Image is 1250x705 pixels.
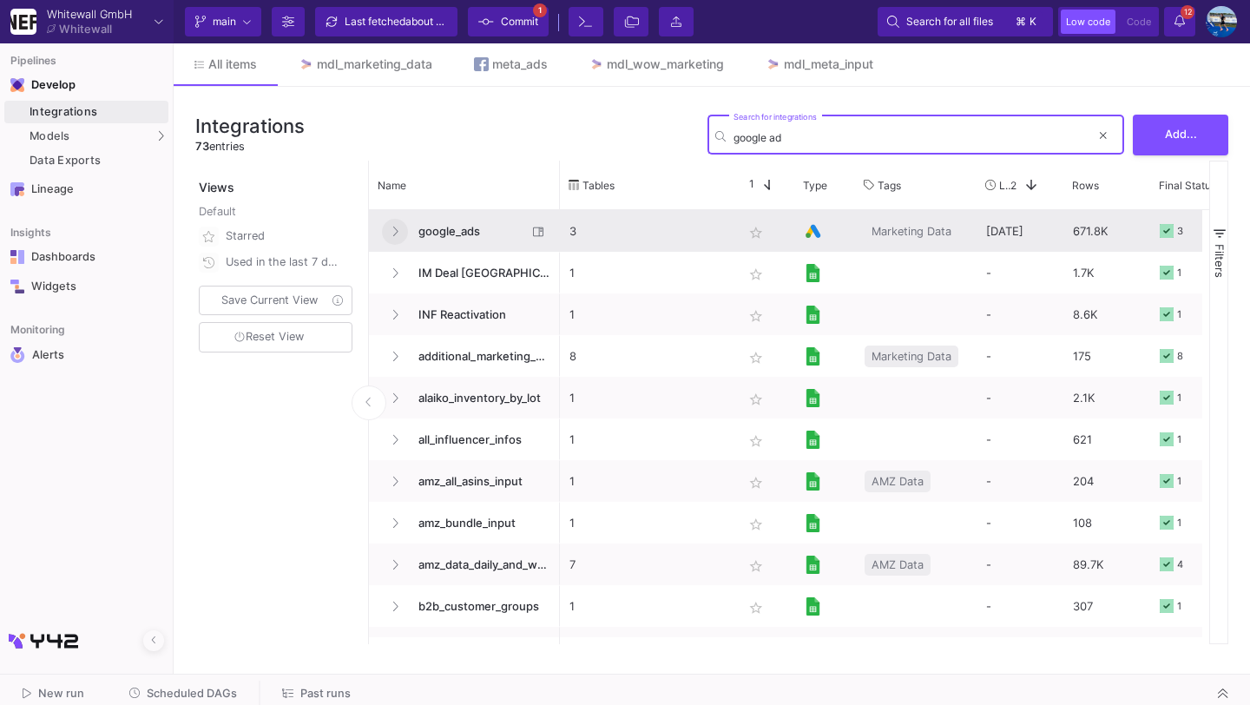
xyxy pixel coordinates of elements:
p: 1 [569,461,724,502]
span: IM Deal [GEOGRAPHIC_DATA] [408,253,550,293]
img: Navigation icon [10,280,24,293]
p: 7 [569,544,724,585]
span: amz_bundle_input [408,503,550,544]
div: 1 [1177,461,1181,502]
img: [Legacy] Google Sheets [804,306,822,324]
div: - [977,252,1063,293]
div: 307 [1063,585,1150,627]
div: 175 [1063,335,1150,377]
p: 1 [569,378,724,418]
div: Used in the last 7 days [226,249,342,275]
span: byrd_inventory_by_lot [408,628,550,669]
div: [DATE] [977,210,1063,252]
div: - [977,293,1063,335]
button: 12 [1164,7,1195,36]
span: Name [378,179,406,192]
div: - [977,627,1063,669]
span: All items [208,57,257,71]
div: - [977,335,1063,377]
a: Navigation iconWidgets [4,273,168,300]
mat-icon: star_border [746,514,766,535]
span: Models [30,129,70,143]
div: 511 [1063,627,1150,669]
div: 8.6K [1063,293,1150,335]
span: Search for all files [906,9,993,35]
div: 1 [1177,419,1181,460]
mat-icon: star_border [746,264,766,285]
div: 1 [1177,294,1181,335]
div: Integrations [30,105,164,119]
div: 108 [1063,502,1150,544]
span: Code [1127,16,1151,28]
div: Last fetched [345,9,449,35]
span: Tables [582,179,615,192]
span: b2b_customer_groups [408,586,550,627]
a: Integrations [4,101,168,123]
div: - [977,377,1063,418]
div: 89.7K [1063,544,1150,585]
img: Tab icon [474,57,489,72]
div: 2.1K [1063,377,1150,418]
button: Save Current View [199,286,352,315]
mat-icon: star_border [746,597,766,618]
button: Reset View [199,322,352,352]
span: Commit [501,9,538,35]
span: Tags [878,179,901,192]
div: Develop [31,78,57,92]
div: - [977,460,1063,502]
img: Navigation icon [10,78,24,92]
p: 1 [569,419,724,460]
p: 1 [569,503,724,544]
p: 1 [569,628,724,669]
div: Alerts [32,347,145,363]
span: Type [803,179,827,192]
span: 12 [1181,5,1194,19]
img: YZ4Yr8zUCx6JYM5gIgaTIQYeTXdcwQjnYC8iZtTV.png [10,9,36,35]
img: Tab icon [589,57,604,72]
div: Dashboards [31,250,144,264]
button: Starred [195,223,356,249]
span: k [1030,11,1036,32]
span: Marketing Data [872,211,951,252]
span: main [213,9,236,35]
div: 1 [1177,503,1181,544]
input: Search for name, tables, ... [734,131,1090,144]
span: Low code [1066,16,1110,28]
h3: Integrations [195,115,305,137]
span: Save Current View [221,293,318,306]
span: google_ads [408,211,527,252]
a: Navigation iconLineage [4,175,168,203]
div: Data Exports [30,154,164,168]
img: [Legacy] Google Sheets [804,389,822,407]
img: AEdFTp4_RXFoBzJxSaYPMZp7Iyigz82078j9C0hFtL5t=s96-c [1206,6,1237,37]
div: 1.7K [1063,252,1150,293]
div: meta_ads [492,57,548,71]
img: [Legacy] Google Sheets [804,431,822,449]
span: alaiko_inventory_by_lot [408,378,550,418]
img: [Legacy] Google Sheets [804,514,822,532]
div: 4 [1177,544,1183,585]
mat-expansion-panel-header: Navigation iconDevelop [4,71,168,99]
div: Views [195,161,359,196]
img: [Legacy] Google Sheets [804,556,822,574]
span: Marketing Data [872,336,951,377]
span: New run [38,687,84,700]
img: [Legacy] Google Sheets [804,347,822,366]
span: Add... [1165,128,1197,141]
button: main [185,7,261,36]
a: Navigation iconAlerts [4,340,168,370]
span: 2 [1010,179,1016,192]
div: Lineage [31,182,144,196]
img: Tab icon [766,57,780,72]
p: 8 [569,336,724,377]
p: 1 [569,253,724,293]
div: - [977,418,1063,460]
div: mdl_meta_input [784,57,873,71]
div: mdl_marketing_data [317,57,432,71]
mat-icon: star_border [746,472,766,493]
button: Add... [1133,115,1228,155]
span: amz_data_daily_and_weekly_gs [408,544,550,585]
span: Scheduled DAGs [147,687,237,700]
button: Commit [468,7,549,36]
span: Last Used [999,179,1010,192]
